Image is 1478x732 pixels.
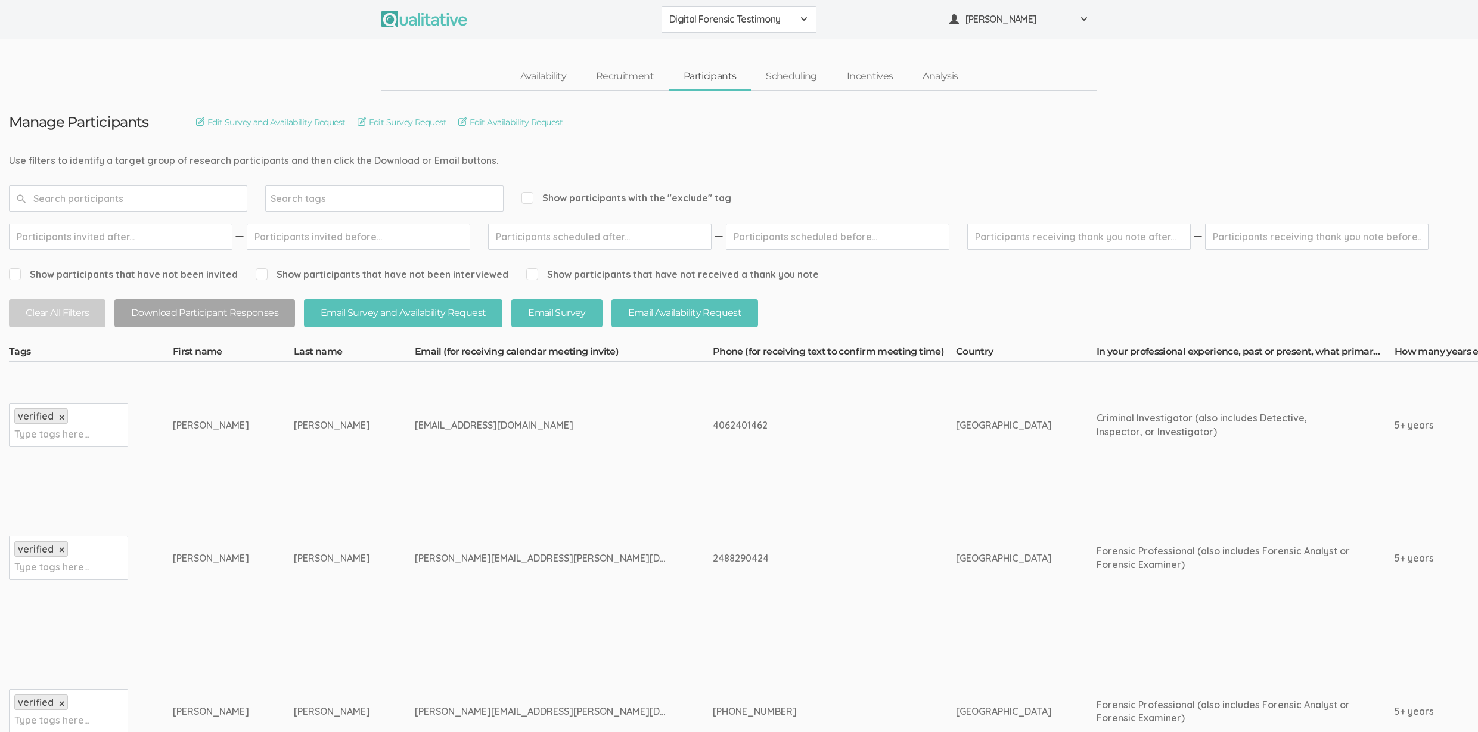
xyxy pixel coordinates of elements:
img: dash.svg [234,224,246,250]
span: Show participants that have not received a thank you note [526,268,819,281]
a: Recruitment [581,64,669,89]
span: verified [18,696,54,708]
span: [PERSON_NAME] [965,13,1073,26]
img: dash.svg [1192,224,1204,250]
span: Show participants that have not been interviewed [256,268,508,281]
input: Participants scheduled after... [488,224,712,250]
th: Phone (for receiving text to confirm meeting time) [713,345,956,362]
input: Participants invited before... [247,224,470,250]
div: [PERSON_NAME][EMAIL_ADDRESS][PERSON_NAME][DOMAIN_NAME] [415,551,668,565]
button: Download Participant Responses [114,299,295,327]
button: Clear All Filters [9,299,105,327]
span: Show participants that have not been invited [9,268,238,281]
button: Email Survey and Availability Request [304,299,502,327]
div: [PERSON_NAME] [294,418,370,432]
div: [EMAIL_ADDRESS][DOMAIN_NAME] [415,418,668,432]
th: Email (for receiving calendar meeting invite) [415,345,713,362]
div: Forensic Professional (also includes Forensic Analyst or Forensic Examiner) [1097,698,1350,725]
input: Search tags [271,191,345,206]
input: Participants scheduled before... [726,224,949,250]
th: In your professional experience, past or present, what primary legal role did you hold? [1097,345,1395,362]
div: [GEOGRAPHIC_DATA] [956,551,1052,565]
div: 2488290424 [713,551,911,565]
a: Availability [505,64,581,89]
button: Email Survey [511,299,602,327]
button: Digital Forensic Testimony [662,6,816,33]
span: verified [18,410,54,422]
th: First name [173,345,294,362]
a: Edit Availability Request [458,116,563,129]
h3: Manage Participants [9,114,148,130]
div: [PERSON_NAME] [173,418,249,432]
th: Tags [9,345,173,362]
input: Participants receiving thank you note before... [1205,224,1429,250]
a: Edit Survey and Availability Request [196,116,346,129]
input: Participants receiving thank you note after... [967,224,1191,250]
a: × [59,699,64,709]
div: [PERSON_NAME] [294,551,370,565]
th: Country [956,345,1097,362]
div: [GEOGRAPHIC_DATA] [956,418,1052,432]
div: [PHONE_NUMBER] [713,705,911,718]
input: Type tags here... [14,559,89,575]
div: [PERSON_NAME][EMAIL_ADDRESS][PERSON_NAME][DOMAIN_NAME] [415,705,668,718]
a: Edit Survey Request [358,116,446,129]
iframe: Chat Widget [1418,675,1478,732]
span: Show participants with the "exclude" tag [521,191,731,205]
div: [GEOGRAPHIC_DATA] [956,705,1052,718]
div: Criminal Investigator (also includes Detective, Inspector, or Investigator) [1097,411,1350,439]
input: Type tags here... [14,712,89,728]
img: Qualitative [381,11,467,27]
span: Digital Forensic Testimony [669,13,793,26]
a: × [59,412,64,423]
a: Analysis [908,64,973,89]
img: dash.svg [713,224,725,250]
div: [PERSON_NAME] [173,705,249,718]
a: × [59,545,64,555]
th: Last name [294,345,415,362]
button: Email Availability Request [611,299,758,327]
div: [PERSON_NAME] [173,551,249,565]
a: Scheduling [751,64,832,89]
div: [PERSON_NAME] [294,705,370,718]
input: Type tags here... [14,426,89,442]
div: 4062401462 [713,418,911,432]
button: [PERSON_NAME] [942,6,1097,33]
input: Participants invited after... [9,224,232,250]
a: Participants [669,64,751,89]
span: verified [18,543,54,555]
a: Incentives [832,64,908,89]
div: Forensic Professional (also includes Forensic Analyst or Forensic Examiner) [1097,544,1350,572]
input: Search participants [9,185,247,212]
